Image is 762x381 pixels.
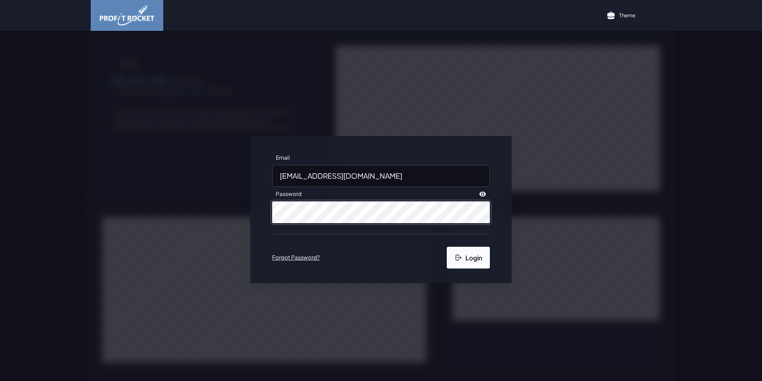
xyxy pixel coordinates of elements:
img: image [100,5,154,25]
button: Login [447,247,490,269]
label: Password [272,187,305,201]
a: Forgot Password? [272,254,320,261]
label: Email [272,151,293,165]
p: Theme [619,12,635,19]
